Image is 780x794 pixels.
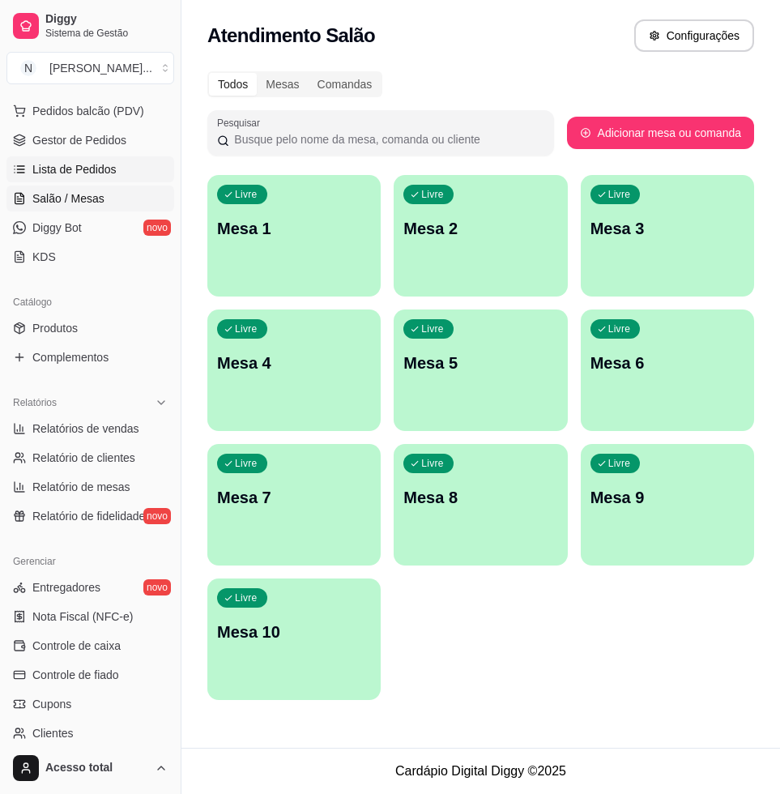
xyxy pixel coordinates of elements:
[394,444,567,566] button: LivreMesa 8
[229,131,543,147] input: Pesquisar
[6,344,174,370] a: Complementos
[590,217,744,240] p: Mesa 3
[32,349,109,365] span: Complementos
[32,508,145,524] span: Relatório de fidelidade
[32,249,56,265] span: KDS
[13,396,57,409] span: Relatórios
[209,73,257,96] div: Todos
[590,486,744,509] p: Mesa 9
[6,574,174,600] a: Entregadoresnovo
[581,175,754,297] button: LivreMesa 3
[421,457,444,470] p: Livre
[217,621,371,643] p: Mesa 10
[394,309,567,431] button: LivreMesa 5
[32,479,130,495] span: Relatório de mesas
[181,748,780,794] footer: Cardápio Digital Diggy © 2025
[421,188,444,201] p: Livre
[590,352,744,374] p: Mesa 6
[6,749,174,788] button: Acesso total
[421,322,444,335] p: Livre
[403,486,557,509] p: Mesa 8
[32,103,144,119] span: Pedidos balcão (PDV)
[217,486,371,509] p: Mesa 7
[6,662,174,688] a: Controle de fiado
[6,474,174,500] a: Relatório de mesas
[403,217,557,240] p: Mesa 2
[32,420,139,437] span: Relatórios de vendas
[6,604,174,630] a: Nota Fiscal (NFC-e)
[581,309,754,431] button: LivreMesa 6
[608,188,631,201] p: Livre
[6,691,174,717] a: Cupons
[309,73,381,96] div: Comandas
[207,309,381,431] button: LivreMesa 4
[235,591,258,604] p: Livre
[217,217,371,240] p: Mesa 1
[581,444,754,566] button: LivreMesa 9
[20,60,36,76] span: N
[6,186,174,211] a: Salão / Mesas
[567,117,754,149] button: Adicionar mesa ou comanda
[217,352,371,374] p: Mesa 4
[45,12,168,27] span: Diggy
[32,608,133,625] span: Nota Fiscal (NFC-e)
[32,696,71,712] span: Cupons
[32,579,100,595] span: Entregadores
[207,23,375,49] h2: Atendimento Salão
[32,132,126,148] span: Gestor de Pedidos
[32,638,121,654] span: Controle de caixa
[32,450,135,466] span: Relatório de clientes
[608,322,631,335] p: Livre
[32,725,74,741] span: Clientes
[6,720,174,746] a: Clientes
[6,315,174,341] a: Produtos
[32,220,82,236] span: Diggy Bot
[235,188,258,201] p: Livre
[207,578,381,700] button: LivreMesa 10
[634,19,754,52] button: Configurações
[235,457,258,470] p: Livre
[6,52,174,84] button: Select a team
[6,215,174,241] a: Diggy Botnovo
[45,761,148,775] span: Acesso total
[403,352,557,374] p: Mesa 5
[207,444,381,566] button: LivreMesa 7
[608,457,631,470] p: Livre
[6,98,174,124] button: Pedidos balcão (PDV)
[6,289,174,315] div: Catálogo
[6,156,174,182] a: Lista de Pedidos
[6,127,174,153] a: Gestor de Pedidos
[6,503,174,529] a: Relatório de fidelidadenovo
[6,633,174,659] a: Controle de caixa
[6,549,174,574] div: Gerenciar
[32,190,104,207] span: Salão / Mesas
[257,73,308,96] div: Mesas
[217,116,266,130] label: Pesquisar
[394,175,567,297] button: LivreMesa 2
[207,175,381,297] button: LivreMesa 1
[32,161,117,177] span: Lista de Pedidos
[49,60,152,76] div: [PERSON_NAME] ...
[32,320,78,336] span: Produtos
[6,445,174,471] a: Relatório de clientes
[235,322,258,335] p: Livre
[6,416,174,442] a: Relatórios de vendas
[6,6,174,45] a: DiggySistema de Gestão
[6,244,174,270] a: KDS
[45,27,168,40] span: Sistema de Gestão
[32,667,119,683] span: Controle de fiado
